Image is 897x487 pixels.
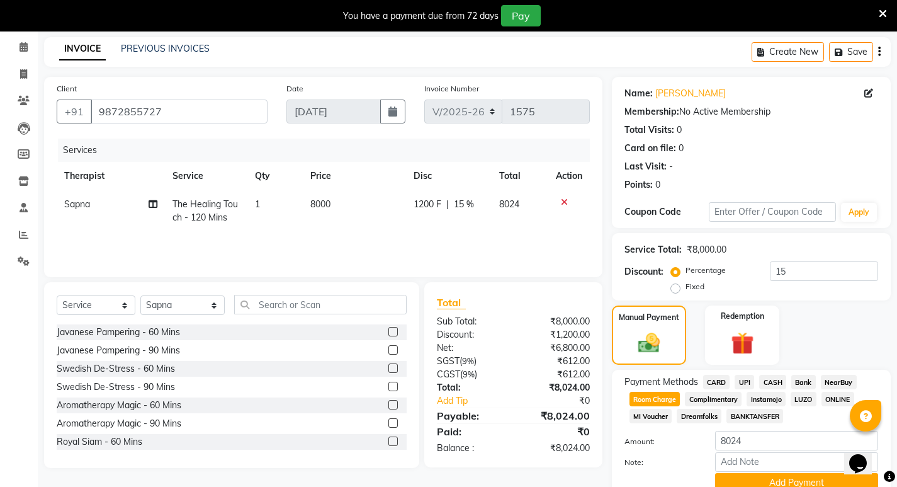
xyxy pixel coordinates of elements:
span: CARD [703,375,730,389]
label: Invoice Number [424,83,479,95]
button: Save [829,42,873,62]
div: Total: [427,381,513,394]
div: Javanese Pampering - 90 Mins [57,344,180,357]
a: Add Tip [427,394,527,408]
span: 1 [255,198,260,210]
div: Discount: [427,328,513,341]
th: Price [303,162,407,190]
th: Service [165,162,247,190]
div: Service Total: [624,243,682,256]
div: Javanese Pampering - 60 Mins [57,326,180,339]
span: CASH [759,375,786,389]
div: ₹0 [527,394,599,408]
div: ₹8,024.00 [513,442,599,455]
div: Discount: [624,265,663,278]
span: SGST [437,355,460,367]
div: Name: [624,87,653,100]
input: Search by Name/Mobile/Email/Code [91,100,268,123]
iframe: chat widget [844,437,884,474]
label: Percentage [685,265,726,276]
input: Amount [715,431,878,450]
span: | [446,198,449,211]
div: ₹6,800.00 [513,341,599,355]
div: Aromatherapy Magic - 60 Mins [57,399,181,412]
div: ( ) [427,355,513,368]
label: Redemption [721,311,764,322]
span: Room Charge [629,392,680,406]
div: Services [58,139,599,162]
span: UPI [735,375,754,389]
div: ( ) [427,368,513,381]
a: [PERSON_NAME] [655,87,726,100]
div: ₹0 [513,424,599,439]
div: Points: [624,178,653,192]
span: 15 % [454,198,474,211]
div: ₹8,024.00 [513,408,599,423]
div: Paid: [427,424,513,439]
div: Payable: [427,408,513,423]
label: Note: [615,457,706,468]
span: Sapna [64,198,90,210]
div: Royal Siam - 60 Mins [57,435,142,449]
span: 1200 F [414,198,441,211]
button: Apply [841,203,877,222]
span: NearBuy [821,375,857,389]
a: INVOICE [59,38,106,60]
div: ₹612.00 [513,355,599,368]
div: No Active Membership [624,105,878,118]
div: ₹8,000.00 [687,243,726,256]
span: The Healing Touch - 120 Mins [172,198,238,223]
div: Swedish De-Stress - 90 Mins [57,381,175,394]
span: Instamojo [747,392,786,406]
span: LUZO [791,392,816,406]
label: Client [57,83,77,95]
div: ₹612.00 [513,368,599,381]
img: _gift.svg [724,329,761,358]
div: 0 [679,142,684,155]
div: ₹1,200.00 [513,328,599,341]
button: Create New [752,42,824,62]
span: 8024 [499,198,519,210]
img: _cash.svg [631,331,667,356]
label: Amount: [615,436,706,447]
span: Payment Methods [624,375,698,389]
div: You have a payment due from 72 days [343,9,499,23]
div: ₹8,024.00 [513,381,599,394]
th: Total [492,162,548,190]
div: ₹8,000.00 [513,315,599,328]
span: 9% [463,369,475,379]
th: Qty [247,162,302,190]
input: Search or Scan [234,295,407,314]
div: Total Visits: [624,123,674,137]
span: 8000 [310,198,330,210]
div: Membership: [624,105,679,118]
a: PREVIOUS INVOICES [121,43,210,54]
span: Dreamfolks [677,409,721,423]
span: 9% [462,356,474,366]
div: Card on file: [624,142,676,155]
th: Therapist [57,162,165,190]
span: BANKTANSFER [726,409,783,423]
button: Pay [501,5,541,26]
div: Balance : [427,442,513,455]
label: Fixed [685,281,704,292]
label: Date [286,83,303,95]
th: Disc [406,162,492,190]
button: +91 [57,100,92,123]
div: 0 [677,123,682,137]
div: Coupon Code [624,205,709,219]
div: Last Visit: [624,160,667,173]
label: Manual Payment [619,312,679,323]
span: ONLINE [821,392,854,406]
span: Total [437,296,466,309]
span: Bank [791,375,816,389]
div: Aromatherapy Magic - 90 Mins [57,417,181,430]
div: Net: [427,341,513,355]
div: 0 [655,178,660,192]
input: Add Note [715,452,878,472]
span: MI Voucher [629,409,672,423]
div: Sub Total: [427,315,513,328]
input: Enter Offer / Coupon Code [709,202,836,222]
span: CGST [437,369,460,380]
div: Swedish De-Stress - 60 Mins [57,362,175,375]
